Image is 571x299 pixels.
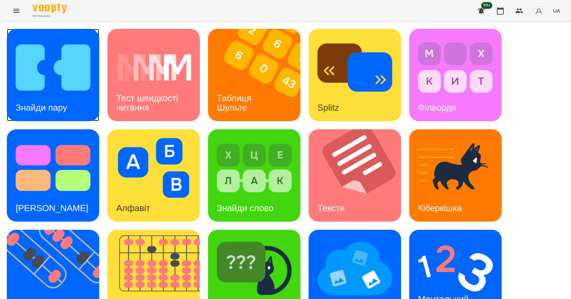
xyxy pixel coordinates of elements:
h3: Алфавіт [116,203,150,213]
h3: Таблиця Шульте [217,93,254,112]
img: Ментальний рахунок [418,239,493,298]
img: Знайди слово [217,138,292,198]
img: Тексти [309,129,410,222]
a: АлфавітАлфавіт [107,129,200,222]
img: Тест швидкості читання [116,38,191,97]
a: ТекстиТексти [309,129,401,222]
a: ФілвордиФілворди [409,29,502,121]
img: Тест Струпа [16,138,90,198]
h3: Тест швидкості читання [116,93,180,112]
a: Тест швидкості читанняТест швидкості читання [107,29,200,121]
a: Тест Струпа[PERSON_NAME] [7,129,99,222]
img: Таблиця Шульте [208,29,309,121]
span: 99+ [481,2,492,9]
img: Алфавіт [116,138,191,198]
img: Знайди пару [16,38,90,97]
img: Філворди [418,38,493,97]
span: UA [553,7,560,14]
h3: Знайди слово [217,203,274,213]
span: For Business [33,14,67,18]
h3: Тексти [317,203,345,213]
img: Мнемотехніка [317,239,392,298]
button: UA [550,4,563,17]
img: Voopty Logo [33,3,67,13]
img: Кіберкішка [418,138,493,198]
img: avatar_s.png [534,6,543,16]
a: Знайди словоЗнайди слово [208,129,300,222]
h3: [PERSON_NAME] [16,203,88,213]
h3: Кіберкішка [418,203,462,213]
a: КіберкішкаКіберкішка [409,129,502,222]
img: Знайди Кіберкішку [217,239,292,298]
h3: Splitz [317,102,339,113]
h3: Філворди [418,102,456,113]
a: Таблиця ШультеТаблиця Шульте [208,29,300,121]
a: Знайди паруЗнайди пару [7,29,99,121]
h3: Знайди пару [16,102,67,113]
img: Splitz [317,38,392,97]
a: SplitzSplitz [309,29,401,121]
button: Menu [8,3,24,19]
